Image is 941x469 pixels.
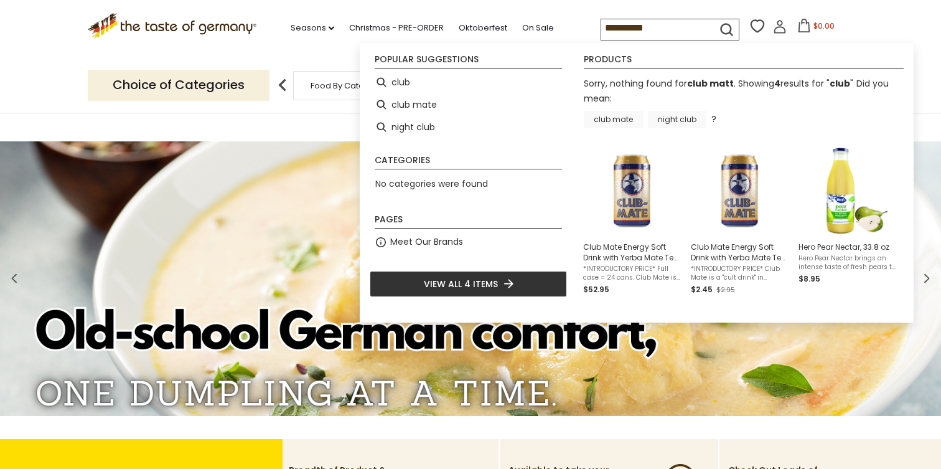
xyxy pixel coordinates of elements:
a: Oktoberfest [459,21,507,35]
li: Meet Our Brands [370,231,567,253]
span: $52.95 [583,284,609,295]
button: $0.00 [789,19,842,37]
p: Choice of Categories [88,70,269,100]
li: Hero Pear Nectar, 33.8 oz [794,141,901,301]
a: Hero Pear Nectar, 33.8 ozHero Pear Nectar brings an intense taste of fresh pears to delicious smo... [798,146,896,296]
span: $2.95 [716,285,735,295]
a: night club [648,111,706,128]
div: Did you mean: ? [584,77,889,125]
span: $0.00 [813,21,835,31]
li: Products [584,55,904,69]
span: *INTRODUCTORY PRICE* Full case = 24 cans. Club Mate is a "cult drink" in [GEOGRAPHIC_DATA] (espec... [583,265,681,282]
b: club matt [687,77,734,90]
a: Food By Category [311,81,383,90]
span: $2.45 [691,284,713,295]
span: Hero Pear Nectar, 33.8 oz [798,242,896,252]
li: Pages [375,215,562,229]
div: Instant Search Results [360,43,914,323]
a: On Sale [522,21,554,35]
li: club mate [370,93,567,116]
b: 4 [774,77,780,90]
span: View all 4 items [424,277,498,291]
li: Club Mate Energy Soft Drink with Yerba Mate Tea, 24 pack of 11.2 oz cans [578,141,686,301]
span: Showing results for " " [738,77,853,90]
span: Sorry, nothing found for . [584,77,736,90]
span: $8.95 [798,273,820,284]
li: Categories [375,156,562,169]
li: night club [370,116,567,138]
a: club mate [584,111,643,128]
span: Club Mate Energy Soft Drink with Yerba Mate Tea, 24 pack of 11.2 oz cans [583,242,681,263]
li: Popular suggestions [375,55,562,69]
span: *INTRODUCTORY PRICE* Club Mate is a "cult drink" in [GEOGRAPHIC_DATA] (especially [GEOGRAPHIC_DAT... [691,265,789,282]
span: Hero Pear Nectar brings an intense taste of fresh pears to delicious smoothies, mixed drink cockt... [798,254,896,272]
a: Club Mate CanClub Mate Energy Soft Drink with Yerba Mate Tea, 24 pack of 11.2 oz cans*INTRODUCTOR... [583,146,681,296]
li: Club Mate Energy Soft Drink with Yerba Mate Tea, 11.2 oz can [686,141,794,301]
a: Club Mate CanClub Mate Energy Soft Drink with Yerba Mate Tea, 11.2 oz can*INTRODUCTORY PRICE* Clu... [691,146,789,296]
li: View all 4 items [370,271,567,297]
img: previous arrow [270,73,295,98]
img: Club Mate Can [587,146,677,236]
img: Club Mate Can [695,146,785,236]
a: Meet Our Brands [390,235,463,249]
span: No categories were found [375,178,488,190]
span: Club Mate Energy Soft Drink with Yerba Mate Tea, 11.2 oz can [691,242,789,263]
a: Christmas - PRE-ORDER [349,21,444,35]
li: club [370,71,567,93]
a: club [830,77,850,90]
a: Seasons [291,21,334,35]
